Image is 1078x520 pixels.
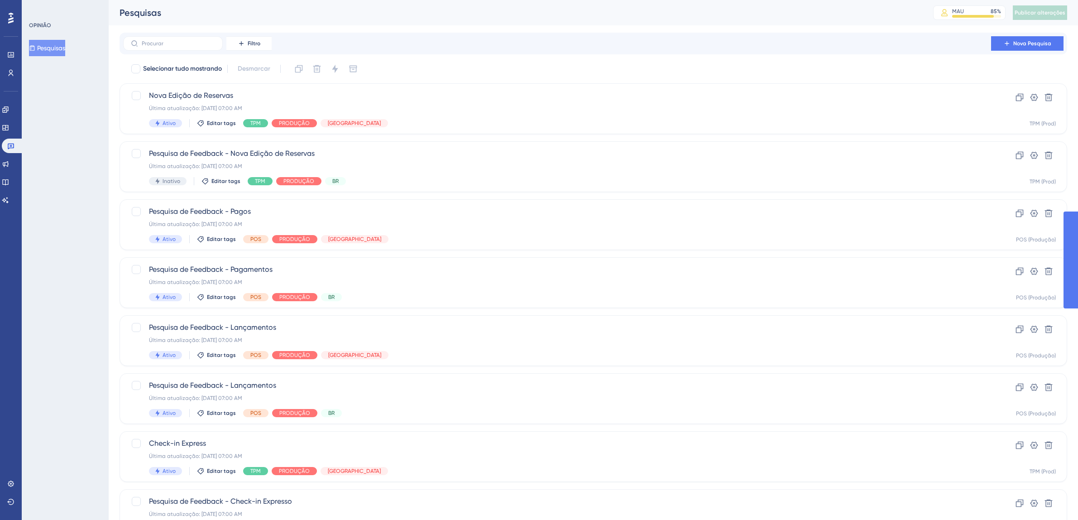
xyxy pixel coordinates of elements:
font: Nova Edição de Reservas [149,91,233,100]
font: Última atualização: [DATE] 07:00 AM [149,511,242,517]
font: Editar tags [211,178,240,184]
font: Nova Pesquisa [1013,40,1051,47]
iframe: Iniciador do Assistente de IA do UserGuiding [1040,484,1067,511]
font: POS [250,294,261,300]
font: OPINIÃO [29,22,51,29]
font: % [997,8,1001,14]
font: POS (Produção) [1016,294,1056,301]
font: [GEOGRAPHIC_DATA] [328,120,381,126]
font: POS [250,352,261,358]
font: Última atualização: [DATE] 07:00 AM [149,105,242,111]
font: Selecionar tudo mostrando [143,65,222,72]
font: POS (Produção) [1016,352,1056,359]
font: PRODUÇÃO [279,468,310,474]
font: POS [250,236,261,242]
font: PRODUÇÃO [279,294,310,300]
button: Editar tags [197,351,236,359]
button: Editar tags [197,467,236,475]
button: Editar tags [197,409,236,417]
button: Editar tags [197,236,236,243]
font: Publicar alterações [1015,10,1065,16]
button: Publicar alterações [1013,5,1067,20]
font: Editar tags [207,410,236,416]
font: Editar tags [207,294,236,300]
button: Editar tags [197,120,236,127]
font: Pesquisa de Feedback - Pagamentos [149,265,273,274]
button: Desmarcar [233,61,275,77]
font: Última atualização: [DATE] 07:00 AM [149,337,242,343]
font: Pesquisas [37,44,65,52]
font: POS [250,410,261,416]
font: Pesquisa de Feedback - Pagos [149,207,251,216]
button: Nova Pesquisa [991,36,1064,51]
font: TPM [250,120,261,126]
font: POS (Produção) [1016,410,1056,417]
font: Inativo [163,178,180,184]
font: Editar tags [207,236,236,242]
font: Ativo [163,120,176,126]
font: Pesquisa de Feedback - Lançamentos [149,381,276,390]
button: Pesquisas [29,40,65,56]
font: 85 [991,8,997,14]
font: BR [332,178,339,184]
font: Ativo [163,410,176,416]
font: Editar tags [207,468,236,474]
font: TPM (Prod) [1030,468,1056,475]
font: TPM (Prod) [1030,120,1056,127]
font: PRODUÇÃO [283,178,314,184]
font: [GEOGRAPHIC_DATA] [328,468,381,474]
button: Filtro [226,36,272,51]
font: PRODUÇÃO [279,120,310,126]
font: Última atualização: [DATE] 07:00 AM [149,279,242,285]
font: Última atualização: [DATE] 07:00 AM [149,163,242,169]
font: Ativo [163,468,176,474]
font: Desmarcar [238,65,270,72]
font: Ativo [163,236,176,242]
font: PRODUÇÃO [279,410,310,416]
font: MAU [952,8,964,14]
font: BR [328,410,335,416]
font: Última atualização: [DATE] 07:00 AM [149,221,242,227]
font: Última atualização: [DATE] 07:00 AM [149,395,242,401]
font: Check-in Express [149,439,206,448]
input: Procurar [142,40,215,47]
font: POS (Produção) [1016,236,1056,243]
font: Ativo [163,352,176,358]
font: [GEOGRAPHIC_DATA] [328,352,381,358]
button: Editar tags [197,294,236,301]
font: Editar tags [207,120,236,126]
font: TPM (Prod) [1030,178,1056,185]
font: BR [328,294,335,300]
font: Filtro [248,40,260,47]
font: Ativo [163,294,176,300]
font: Pesquisas [120,7,161,18]
font: PRODUÇÃO [279,352,310,358]
font: PRODUÇÃO [279,236,310,242]
font: TPM [250,468,261,474]
button: Editar tags [201,178,240,185]
font: Pesquisa de Feedback - Nova Edição de Reservas [149,149,315,158]
font: Última atualização: [DATE] 07:00 AM [149,453,242,459]
font: Pesquisa de Feedback - Lançamentos [149,323,276,332]
font: [GEOGRAPHIC_DATA] [328,236,381,242]
font: Editar tags [207,352,236,358]
font: TPM [255,178,265,184]
font: Pesquisa de Feedback - Check-in Expresso [149,497,292,506]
